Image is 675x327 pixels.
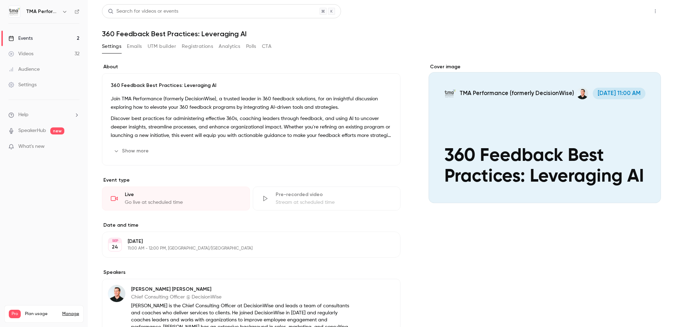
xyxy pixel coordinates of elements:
div: Pre-recorded video [276,191,392,198]
div: SEP [109,238,121,243]
p: Chief Consulting Officer @ DecisionWise [131,294,355,301]
div: Audience [8,66,40,73]
button: Analytics [219,41,240,52]
h1: 360 Feedback Best Practices: Leveraging AI [102,30,661,38]
a: SpeakerHub [18,127,46,134]
button: Show more [111,145,153,157]
div: Events [8,35,33,42]
span: Help [18,111,28,119]
img: Charles Rogel [108,285,125,302]
span: What's new [18,143,45,150]
p: Join TMA Performance (formerly DecisionWise), a trusted leader in 360 feedback solutions, for an ... [111,95,392,112]
div: LiveGo live at scheduled time [102,187,250,210]
label: About [102,63,400,70]
div: Go live at scheduled time [125,199,241,206]
p: [PERSON_NAME] [PERSON_NAME] [131,286,355,293]
label: Cover image [429,63,661,70]
a: Manage [62,311,79,317]
button: CTA [262,41,271,52]
p: 24 [112,244,118,251]
span: new [50,127,64,134]
section: Cover image [429,63,661,203]
span: Plan usage [25,311,58,317]
button: Emails [127,41,142,52]
div: Search for videos or events [108,8,178,15]
button: Polls [246,41,256,52]
img: TMA Performance (formerly DecisionWise) [9,6,20,17]
h6: TMA Performance (formerly DecisionWise) [26,8,59,15]
button: UTM builder [148,41,176,52]
button: Registrations [182,41,213,52]
div: Pre-recorded videoStream at scheduled time [253,187,401,210]
button: Settings [102,41,121,52]
div: Settings [8,81,37,88]
div: Stream at scheduled time [276,199,392,206]
span: Pro [9,310,21,318]
p: Discover best practices for administering effective 360s, coaching leaders through feedback, and ... [111,114,392,140]
div: Videos [8,50,33,57]
iframe: Noticeable Trigger [71,144,79,150]
p: 360 Feedback Best Practices: Leveraging AI [111,82,392,89]
label: Speakers [102,269,400,276]
div: Live [125,191,241,198]
p: [DATE] [128,238,363,245]
label: Date and time [102,222,400,229]
p: 11:00 AM - 12:00 PM, [GEOGRAPHIC_DATA]/[GEOGRAPHIC_DATA] [128,246,363,251]
button: Share [616,4,644,18]
p: Event type [102,177,400,184]
li: help-dropdown-opener [8,111,79,119]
